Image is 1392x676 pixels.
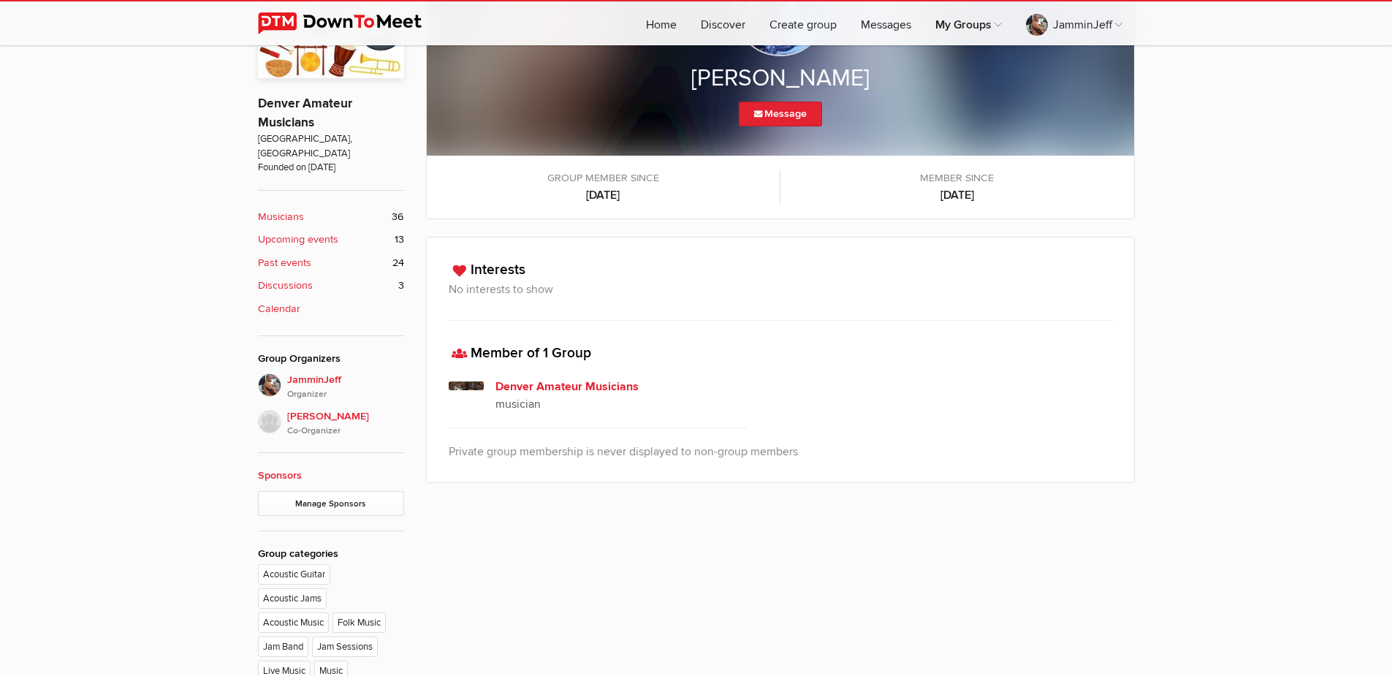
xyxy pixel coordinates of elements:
[258,96,352,130] a: Denver Amateur Musicians
[739,102,822,126] a: Message
[1014,1,1134,45] a: JamminJeff
[398,278,404,294] span: 3
[287,372,404,401] span: JamminJeff
[258,278,404,294] a: Discussions 3
[849,1,923,45] a: Messages
[441,170,766,186] span: Group member since
[924,1,1013,45] a: My Groups
[258,161,404,175] span: Founded on [DATE]
[258,209,404,225] a: Musicians 36
[258,351,404,367] div: Group Organizers
[258,209,304,225] b: Musicians
[795,170,1119,186] span: Member since
[258,232,404,248] a: Upcoming events 13
[392,255,404,271] span: 24
[258,469,302,482] a: Sponsors
[287,409,404,438] span: [PERSON_NAME]
[441,186,766,204] b: [DATE]
[258,491,404,516] a: Manage Sponsors
[795,186,1119,204] b: [DATE]
[258,255,311,271] b: Past events
[258,301,300,317] b: Calendar
[258,278,313,294] b: Discussions
[258,373,281,397] img: JamminJeff
[258,132,404,161] span: [GEOGRAPHIC_DATA], [GEOGRAPHIC_DATA]
[495,378,748,395] h4: Denver Amateur Musicians
[258,373,404,401] a: JamminJeffOrganizer
[287,388,404,401] i: Organizer
[258,301,404,317] a: Calendar
[456,64,1105,94] h2: [PERSON_NAME]
[449,443,1112,460] p: Private group membership is never displayed to non-group members
[258,546,404,562] div: Group categories
[258,410,281,433] img: Peter B
[758,1,848,45] a: Create group
[689,1,757,45] a: Discover
[287,425,404,438] i: Co-Organizer
[395,232,404,248] span: 13
[258,401,404,438] a: [PERSON_NAME]Co-Organizer
[449,343,1112,364] h3: Member of 1 Group
[449,281,1112,298] h3: No interests to show
[634,1,688,45] a: Home
[495,395,748,413] p: musician
[258,255,404,271] a: Past events 24
[258,12,444,34] img: DownToMeet
[258,232,338,248] b: Upcoming events
[449,259,1112,281] h3: Interests
[392,209,404,225] span: 36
